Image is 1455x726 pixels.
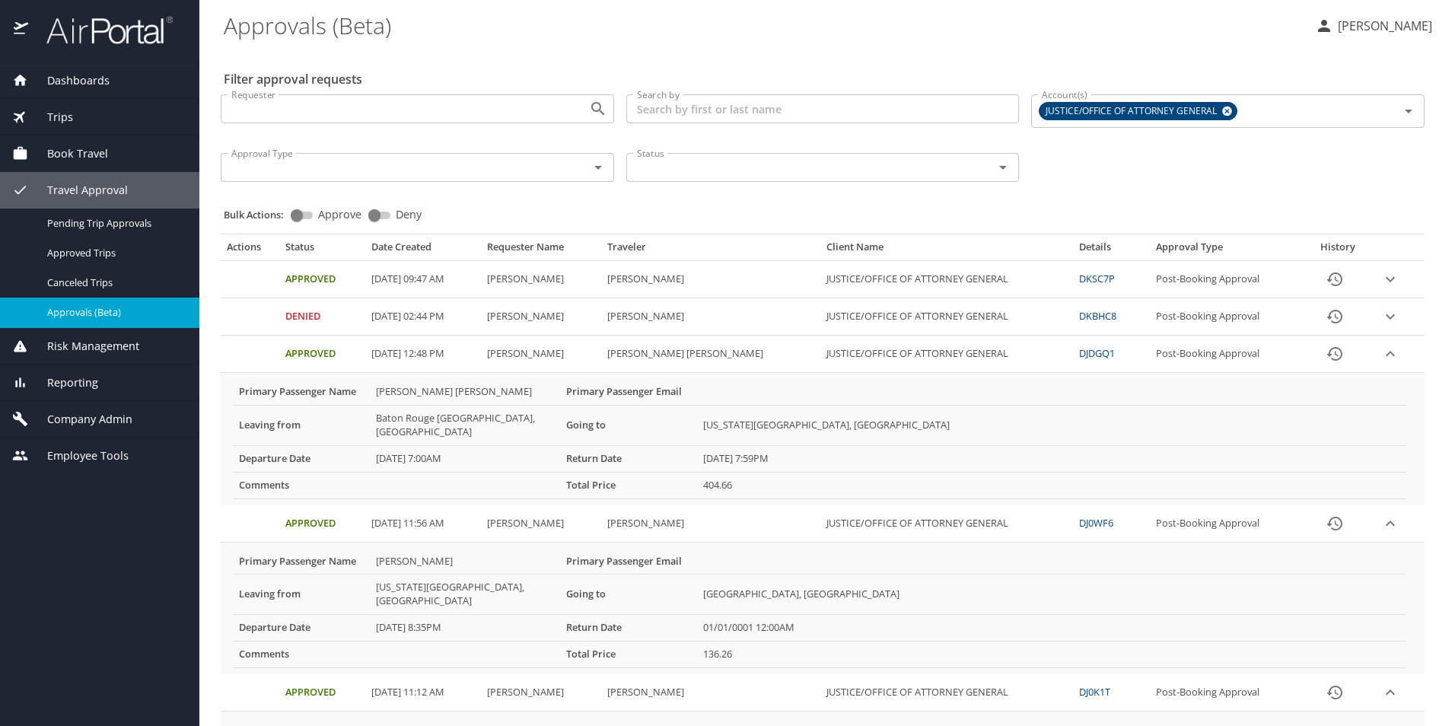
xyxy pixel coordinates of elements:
th: Going to [560,575,697,615]
p: [PERSON_NAME] [1333,17,1432,35]
td: Post-Booking Approval [1150,261,1304,298]
td: [DATE] 09:47 AM [365,261,480,298]
a: DJ0WF6 [1079,516,1113,530]
td: Denied [279,298,366,336]
button: expand row [1379,305,1402,328]
td: [DATE] 8:35PM [370,615,560,642]
th: Status [279,240,366,260]
th: Requester Name [481,240,601,260]
td: [DATE] 7:00AM [370,445,560,472]
button: History [1317,261,1353,298]
td: JUSTICE/OFFICE OF ATTORNEY GENERAL [820,298,1073,336]
td: [PERSON_NAME] [481,261,601,298]
td: [DATE] 7:59PM [697,445,1406,472]
td: [PERSON_NAME] [601,298,821,336]
span: Employee Tools [28,447,129,464]
a: DJ0K1T [1079,685,1110,699]
td: Baton Rouge [GEOGRAPHIC_DATA], [GEOGRAPHIC_DATA] [370,405,560,445]
td: 136.26 [697,642,1406,668]
td: [PERSON_NAME] [PERSON_NAME] [370,379,560,405]
th: Going to [560,405,697,445]
th: Primary Passenger Name [233,379,370,405]
td: 404.66 [697,472,1406,498]
img: airportal-logo.png [30,15,173,45]
button: expand row [1379,268,1402,291]
td: [PERSON_NAME] [481,298,601,336]
th: Primary Passenger Email [560,549,697,575]
th: Comments [233,472,370,498]
span: Book Travel [28,145,108,162]
button: expand row [1379,342,1402,365]
th: Date Created [365,240,480,260]
span: JUSTICE/OFFICE OF ATTORNEY GENERAL [1040,103,1226,119]
button: [PERSON_NAME] [1309,12,1438,40]
th: Departure Date [233,615,370,642]
span: Company Admin [28,411,132,428]
span: Pending Trip Approvals [47,216,181,231]
button: expand row [1379,681,1402,704]
a: DJDGQ1 [1079,346,1115,360]
th: Primary Passenger Email [560,379,697,405]
h2: Filter approval requests [224,67,362,91]
td: [DATE] 02:44 PM [365,298,480,336]
span: Approvals (Beta) [47,305,181,320]
td: Approved [279,674,366,712]
td: [PERSON_NAME] [601,674,821,712]
td: [PERSON_NAME] [481,336,601,373]
button: History [1317,505,1353,542]
td: [US_STATE][GEOGRAPHIC_DATA], [GEOGRAPHIC_DATA] [697,405,1406,445]
th: Actions [221,240,279,260]
td: JUSTICE/OFFICE OF ATTORNEY GENERAL [820,505,1073,543]
td: [GEOGRAPHIC_DATA], [GEOGRAPHIC_DATA] [697,575,1406,615]
td: JUSTICE/OFFICE OF ATTORNEY GENERAL [820,336,1073,373]
button: Open [992,157,1014,178]
input: Search by first or last name [626,94,1020,123]
span: Dashboards [28,72,110,89]
td: [PERSON_NAME] [PERSON_NAME] [601,336,821,373]
table: More info for approvals [233,549,1406,669]
th: Primary Passenger Name [233,549,370,575]
span: Travel Approval [28,182,128,199]
td: 01/01/0001 12:00AM [697,615,1406,642]
span: Approved Trips [47,246,181,260]
th: Client Name [820,240,1073,260]
th: Leaving from [233,575,370,615]
th: Total Price [560,642,697,668]
button: Open [587,98,609,119]
th: Departure Date [233,445,370,472]
p: Bulk Actions: [224,208,296,221]
td: Post-Booking Approval [1150,674,1304,712]
span: Risk Management [28,338,139,355]
span: Reporting [28,374,98,391]
th: Traveler [601,240,821,260]
th: Return Date [560,445,697,472]
table: More info for approvals [233,379,1406,499]
th: Return Date [560,615,697,642]
td: JUSTICE/OFFICE OF ATTORNEY GENERAL [820,261,1073,298]
td: Post-Booking Approval [1150,298,1304,336]
th: Details [1073,240,1150,260]
td: Approved [279,505,366,543]
td: [PERSON_NAME] [481,505,601,543]
td: [PERSON_NAME] [370,549,560,575]
h1: Approvals (Beta) [224,2,1303,49]
td: [PERSON_NAME] [601,505,821,543]
button: History [1317,298,1353,335]
button: Open [1398,100,1419,122]
div: JUSTICE/OFFICE OF ATTORNEY GENERAL [1039,102,1237,120]
span: Canceled Trips [47,275,181,290]
button: History [1317,674,1353,711]
td: Post-Booking Approval [1150,336,1304,373]
th: Total Price [560,472,697,498]
th: History [1304,240,1373,260]
th: Leaving from [233,405,370,445]
td: [US_STATE][GEOGRAPHIC_DATA], [GEOGRAPHIC_DATA] [370,575,560,615]
a: DKSC7P [1079,272,1115,285]
td: Approved [279,261,366,298]
th: Approval Type [1150,240,1304,260]
td: Post-Booking Approval [1150,505,1304,543]
td: Approved [279,336,366,373]
td: [DATE] 11:12 AM [365,674,480,712]
span: Approve [318,209,361,220]
button: expand row [1379,512,1402,535]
